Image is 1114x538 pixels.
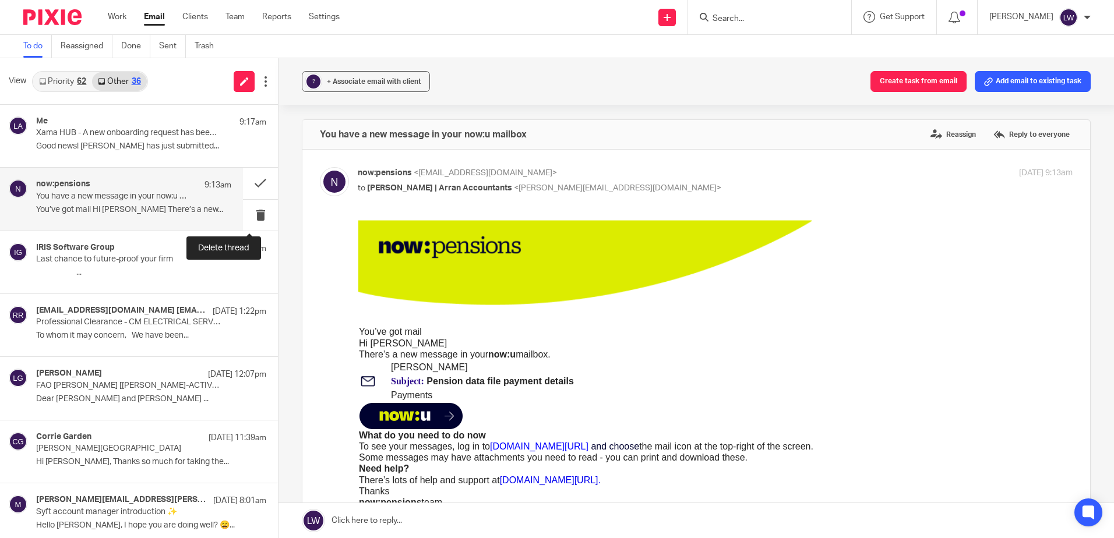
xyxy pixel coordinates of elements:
[121,35,150,58] a: Done
[271,407,334,417] a: now:pensions
[989,11,1053,23] p: [PERSON_NAME]
[36,507,220,517] p: Syft account manager introduction ✨
[306,75,320,89] div: ?
[36,306,207,316] h4: [EMAIL_ADDRESS][DOMAIN_NAME] [EMAIL_ADDRESS][DOMAIN_NAME]
[131,130,158,140] strong: now:u
[36,243,115,253] h4: IRIS Software Group
[205,179,231,191] p: 9:13am
[36,205,231,215] p: You’ve got mail Hi [PERSON_NAME] There’s a new...
[1,107,461,118] div: You’ve got mail
[61,35,112,58] a: Reassigned
[36,254,220,264] p: Last chance to future-proof your firm
[36,432,91,442] h4: Corrie Garden
[1,473,474,495] div: treats your personal details with care. For information about how we process data and monitor com...
[239,243,266,254] p: 9:06am
[514,184,721,192] span: <[PERSON_NAME][EMAIL_ADDRESS][DOMAIN_NAME]>
[9,75,26,87] span: View
[36,369,102,378] h4: [PERSON_NAME]
[367,184,512,192] span: [PERSON_NAME] | Arran Accountants
[9,369,27,387] img: svg%3E
[241,256,243,266] span: .
[36,495,207,505] h4: [PERSON_NAME][EMAIL_ADDRESS][PERSON_NAME][DOMAIN_NAME]
[195,35,223,58] a: Trash
[414,169,557,177] span: <[EMAIL_ADDRESS][DOMAIN_NAME]>
[1059,8,1078,27] img: svg%3E
[1,221,461,243] div: To see your messages, log in to the mail icon at the top-right of the screen. Some messages may h...
[233,222,281,232] span: and choose
[213,306,266,317] p: [DATE] 1:22pm
[1,211,128,221] strong: What do you need to do now
[69,157,216,167] strong: Pension data file payment details
[36,457,266,467] p: Hi [PERSON_NAME], Thanks so much for taking the...
[327,78,421,85] span: + Associate email with client
[1,244,51,254] strong: Need help?
[880,13,925,21] span: Get Support
[33,157,66,167] strong: Subject:
[1,118,461,129] div: Hi [PERSON_NAME]
[975,71,1091,92] button: Add email to existing task
[36,116,48,126] h4: Me
[36,192,192,201] p: You have a new message in your now:u mailbox
[13,474,76,484] strong: now:pensions
[36,268,266,278] p: ͏ ͏ ͏ ͏ ͏ ͏ ͏ ͏ ͏ ͏ ͏ ͏ ͏ ͏ ͏ ͏ ͏ ͏ ͏ ͏ ͏ ͏ ͏ ͏...
[1,129,461,140] div: There’s a new message in your mailbox.
[36,381,220,391] p: FAO [PERSON_NAME] [[PERSON_NAME]-ACTIVE.FID5257894]
[262,11,291,23] a: Reports
[23,35,52,58] a: To do
[182,11,208,23] a: Clients
[9,116,27,135] img: svg%3E
[208,369,266,380] p: [DATE] 12:07pm
[225,11,245,23] a: Team
[309,11,340,23] a: Settings
[77,77,86,86] div: 62
[9,495,27,514] img: svg%3E
[1,278,64,288] strong: now:pensions
[92,72,146,91] a: Other36
[36,128,220,138] p: Xama HUB - A new onboarding request has been returned
[239,116,266,128] p: 9:17am
[320,167,349,196] img: svg%3E
[144,11,165,23] a: Email
[213,495,266,507] p: [DATE] 8:01am
[9,243,27,261] img: svg%3E
[9,179,27,198] img: svg%3E
[302,71,430,92] button: ? + Associate email with client
[33,72,92,91] a: Priority62
[205,497,270,507] strong: Confidentiality
[36,331,266,341] p: To whom it may concern, We have been...
[108,11,126,23] a: Work
[358,184,365,192] span: to
[33,170,460,181] div: Payments
[928,126,979,143] label: Reassign
[990,126,1073,143] label: Reply to everyone
[36,141,266,151] p: Good news! [PERSON_NAME] has just submitted...
[132,77,141,86] div: 36
[36,179,90,189] h4: now:pensions
[1,406,474,473] div: This email is sent for and on behalf of NOW: Pensions Limited (“ ”). We will never send unsolicit...
[142,256,241,266] a: [DOMAIN_NAME][URL]
[870,71,967,92] button: Create task from email
[358,169,412,177] span: now:pensions
[198,485,255,495] a: Privacy Policy
[36,317,220,327] p: Professional Clearance - CM ELECTRICAL SERVICES ([GEOGRAPHIC_DATA]) LTD
[209,432,266,444] p: [DATE] 11:39am
[192,396,283,406] strong: Security information
[711,14,816,24] input: Search
[132,222,231,232] a: [DOMAIN_NAME][URL]
[1,255,461,266] div: There’s lots of help and support at
[36,521,266,530] p: Hello [PERSON_NAME], I hope you are doing well? 😄...
[1019,167,1073,179] p: [DATE] 9:13am
[1,266,461,277] div: Thanks
[159,35,186,58] a: Sent
[1,277,461,288] div: team
[33,142,460,153] div: [PERSON_NAME]
[36,394,266,404] p: Dear [PERSON_NAME] and [PERSON_NAME] ...
[9,306,27,324] img: svg%3E
[320,129,527,140] h4: You have a new message in your now:u mailbox
[36,444,220,454] p: [PERSON_NAME][GEOGRAPHIC_DATA]
[23,9,82,25] img: Pixie
[9,432,27,451] img: svg%3E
